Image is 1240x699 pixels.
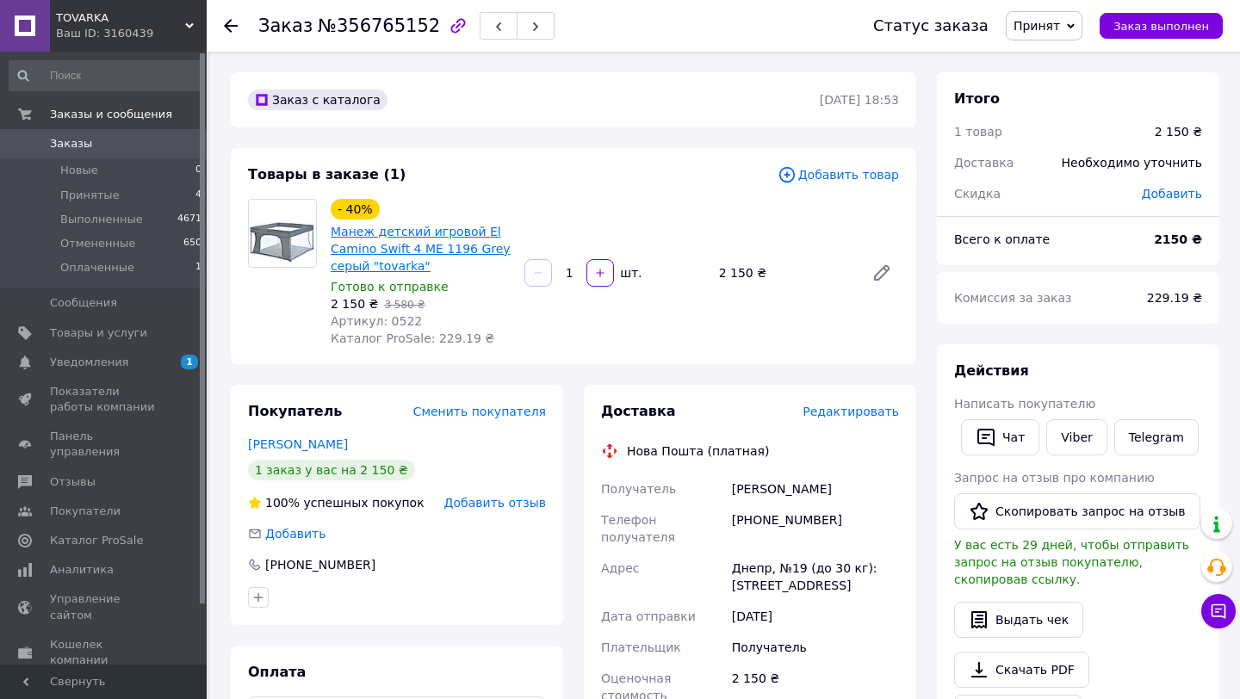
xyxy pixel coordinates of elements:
[195,260,201,275] span: 1
[177,212,201,227] span: 4671
[331,314,422,328] span: Артикул: 0522
[728,504,902,553] div: [PHONE_NUMBER]
[413,405,546,418] span: Сменить покупателя
[50,533,143,548] span: Каталог ProSale
[50,295,117,311] span: Сообщения
[331,331,494,345] span: Каталог ProSale: 229.19 ₴
[60,188,120,203] span: Принятые
[60,260,134,275] span: Оплаченные
[60,236,135,251] span: Отмененные
[248,664,306,680] span: Оплата
[331,280,449,294] span: Готово к отправке
[1113,20,1209,33] span: Заказ выполнен
[50,637,159,668] span: Кошелек компании
[444,496,546,510] span: Добавить отзыв
[331,199,380,220] div: - 40%
[803,405,899,418] span: Редактировать
[1154,232,1202,246] b: 2150 ₴
[265,527,325,541] span: Добавить
[249,200,316,267] img: Манеж детский игровой El Camino Swift 4 ME 1196 Grey серый "tovarka"
[1147,291,1202,305] span: 229.19 ₴
[954,538,1189,586] span: У вас есть 29 дней, чтобы отправить запрос на отзыв покупателю, скопировав ссылку.
[1100,13,1223,39] button: Заказ выполнен
[181,355,198,369] span: 1
[954,602,1083,638] button: Выдать чек
[50,136,92,152] span: Заказы
[954,397,1095,411] span: Написать покупателю
[384,299,425,311] span: 3 580 ₴
[728,553,902,601] div: Днепр, №19 (до 30 кг): [STREET_ADDRESS]
[60,212,143,227] span: Выполненные
[56,10,185,26] span: TOVARKA
[50,562,114,578] span: Аналитика
[954,471,1155,485] span: Запрос на отзыв про компанию
[1201,594,1236,628] button: Чат с покупателем
[712,261,858,285] div: 2 150 ₴
[318,15,440,36] span: №356765152
[616,264,643,281] div: шт.
[601,561,639,575] span: Адрес
[248,166,406,182] span: Товары в заказе (1)
[954,125,1002,139] span: 1 товар
[50,325,147,341] span: Товары и услуги
[60,163,98,178] span: Новые
[265,496,300,510] span: 100%
[961,419,1039,455] button: Чат
[195,188,201,203] span: 4
[820,93,899,107] time: [DATE] 18:53
[331,225,511,273] a: Манеж детский игровой El Camino Swift 4 ME 1196 Grey серый "tovarka"
[224,17,238,34] div: Вернуться назад
[248,403,342,419] span: Покупатель
[728,632,902,663] div: Получатель
[50,384,159,415] span: Показатели работы компании
[183,236,201,251] span: 650
[601,403,676,419] span: Доставка
[1046,419,1107,455] a: Viber
[1014,19,1060,33] span: Принят
[623,442,773,460] div: Нова Пошта (платная)
[248,437,348,451] a: [PERSON_NAME]
[56,26,207,41] div: Ваш ID: 3160439
[954,493,1200,529] button: Скопировать запрос на отзыв
[954,232,1050,246] span: Всего к оплате
[50,504,121,519] span: Покупатели
[50,107,172,122] span: Заказы и сообщения
[9,60,203,91] input: Поиск
[263,556,377,573] div: [PHONE_NUMBER]
[954,156,1014,170] span: Доставка
[954,187,1001,201] span: Скидка
[728,601,902,632] div: [DATE]
[1155,123,1202,140] div: 2 150 ₴
[601,609,696,623] span: Дата отправки
[50,355,128,370] span: Уведомления
[50,591,159,622] span: Управление сайтом
[331,297,378,311] span: 2 150 ₴
[873,17,989,34] div: Статус заказа
[1114,419,1199,455] a: Telegram
[248,90,387,110] div: Заказ с каталога
[1051,144,1212,182] div: Необходимо уточнить
[728,473,902,504] div: [PERSON_NAME]
[601,513,675,544] span: Телефон получателя
[954,362,1029,379] span: Действия
[50,474,96,490] span: Отзывы
[954,90,1000,107] span: Итого
[954,291,1072,305] span: Комиссия за заказ
[248,494,425,511] div: успешных покупок
[1142,187,1202,201] span: Добавить
[258,15,313,36] span: Заказ
[50,429,159,460] span: Панель управления
[601,640,681,654] span: Плательщик
[195,163,201,178] span: 0
[954,652,1089,688] a: Скачать PDF
[601,482,676,496] span: Получатель
[778,165,899,184] span: Добавить товар
[248,460,415,480] div: 1 заказ у вас на 2 150 ₴
[865,256,899,290] a: Редактировать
